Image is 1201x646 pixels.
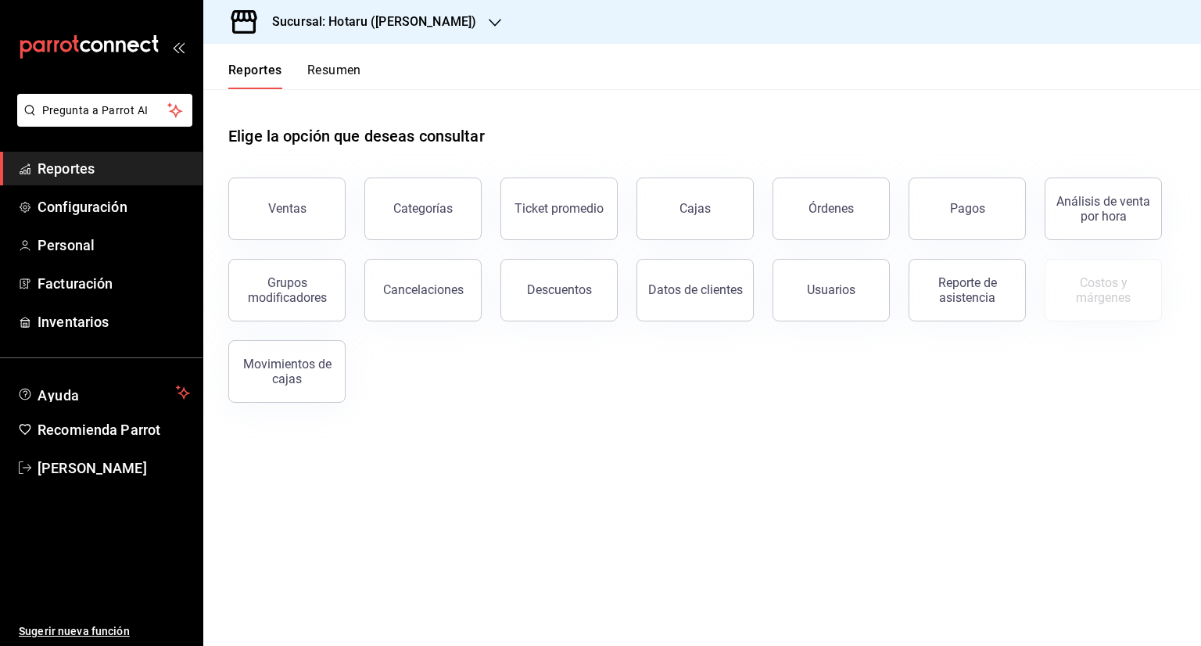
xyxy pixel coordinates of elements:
[919,275,1016,305] div: Reporte de asistencia
[514,201,604,216] div: Ticket promedio
[648,282,743,297] div: Datos de clientes
[393,201,453,216] div: Categorías
[11,113,192,130] a: Pregunta a Parrot AI
[500,178,618,240] button: Ticket promedio
[909,178,1026,240] button: Pagos
[38,235,190,256] span: Personal
[228,63,361,89] div: navigation tabs
[238,357,335,386] div: Movimientos de cajas
[228,340,346,403] button: Movimientos de cajas
[808,201,854,216] div: Órdenes
[383,282,464,297] div: Cancelaciones
[500,259,618,321] button: Descuentos
[364,259,482,321] button: Cancelaciones
[19,623,190,640] span: Sugerir nueva función
[636,178,754,240] a: Cajas
[38,196,190,217] span: Configuración
[228,178,346,240] button: Ventas
[1055,194,1152,224] div: Análisis de venta por hora
[773,178,890,240] button: Órdenes
[950,201,985,216] div: Pagos
[42,102,168,119] span: Pregunta a Parrot AI
[307,63,361,89] button: Resumen
[38,383,170,402] span: Ayuda
[38,419,190,440] span: Recomienda Parrot
[172,41,185,53] button: open_drawer_menu
[238,275,335,305] div: Grupos modificadores
[1045,178,1162,240] button: Análisis de venta por hora
[773,259,890,321] button: Usuarios
[38,458,190,479] span: [PERSON_NAME]
[268,201,307,216] div: Ventas
[228,63,282,89] button: Reportes
[1055,275,1152,305] div: Costos y márgenes
[260,13,476,31] h3: Sucursal: Hotaru ([PERSON_NAME])
[228,124,485,148] h1: Elige la opción que deseas consultar
[679,199,712,218] div: Cajas
[1045,259,1162,321] button: Contrata inventarios para ver este reporte
[636,259,754,321] button: Datos de clientes
[527,282,592,297] div: Descuentos
[228,259,346,321] button: Grupos modificadores
[38,311,190,332] span: Inventarios
[364,178,482,240] button: Categorías
[38,158,190,179] span: Reportes
[17,94,192,127] button: Pregunta a Parrot AI
[807,282,855,297] div: Usuarios
[38,273,190,294] span: Facturación
[909,259,1026,321] button: Reporte de asistencia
